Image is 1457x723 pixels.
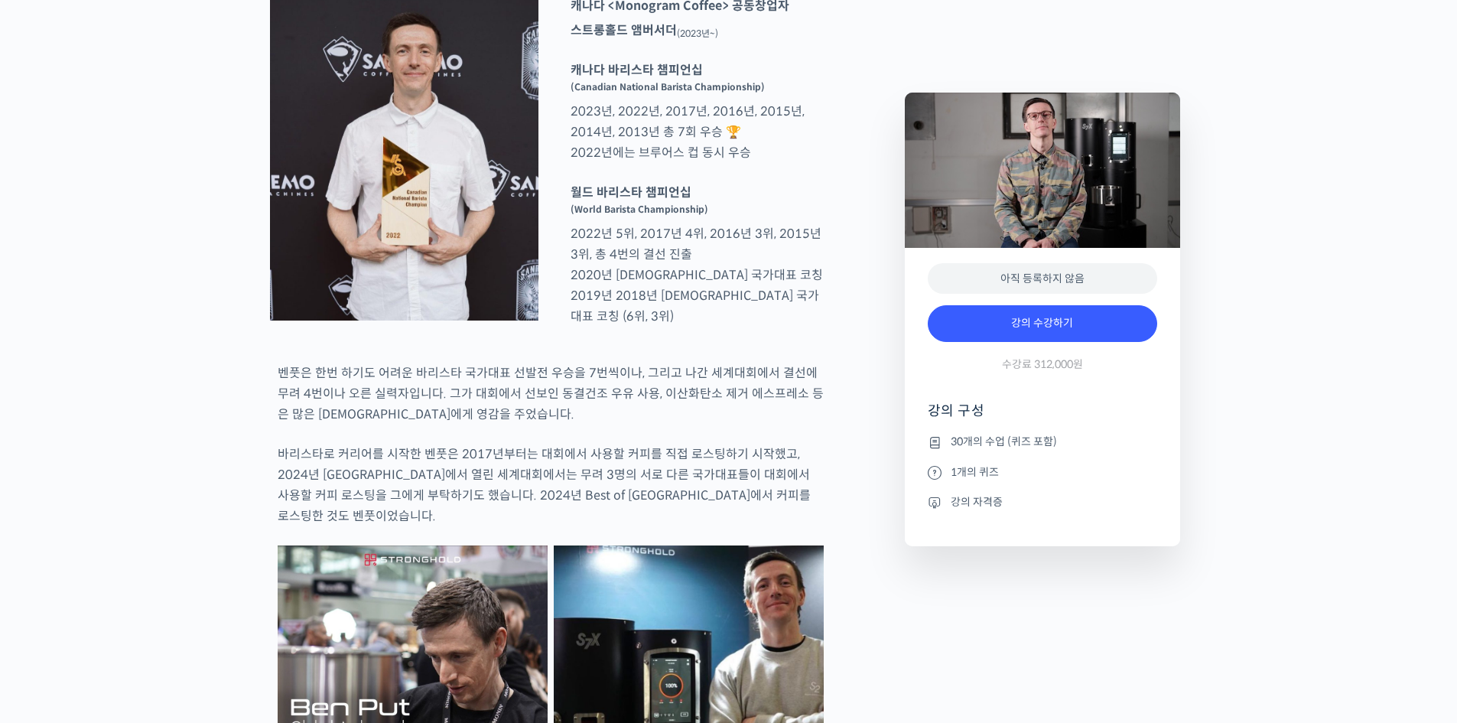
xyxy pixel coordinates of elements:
[563,60,831,163] p: 2023년, 2022년, 2017년, 2016년, 2015년, 2014년, 2013년 총 7회 우승 🏆 2022년에는 브루어스 컵 동시 우승
[278,444,824,526] p: 바리스타로 커리어를 시작한 벤풋은 2017년부터는 대회에서 사용할 커피를 직접 로스팅하기 시작했고, 2024년 [GEOGRAPHIC_DATA]에서 열린 세계대회에서는 무려 3...
[928,402,1157,432] h4: 강의 구성
[236,508,255,520] span: 설정
[571,204,708,215] sup: (World Barista Championship)
[928,263,1157,295] div: 아직 등록하지 않음
[140,509,158,521] span: 대화
[571,62,703,78] strong: 캐나다 바리스타 챔피언십
[278,363,824,425] p: 벤풋은 한번 하기도 어려운 바리스타 국가대표 선발전 우승을 7번씩이나, 그리고 나간 세계대회에서 결선에 무려 4번이나 오른 실력자입니다. 그가 대회에서 선보인 동결건조 우유 ...
[677,28,718,39] sub: (2023년~)
[197,485,294,523] a: 설정
[101,485,197,523] a: 대화
[5,485,101,523] a: 홈
[48,508,57,520] span: 홈
[928,493,1157,511] li: 강의 자격증
[571,81,765,93] sup: (Canadian National Barista Championship)
[928,463,1157,481] li: 1개의 퀴즈
[928,433,1157,451] li: 30개의 수업 (퀴즈 포함)
[571,184,691,200] strong: 월드 바리스타 챔피언십
[563,182,831,327] p: 2022년 5위, 2017년 4위, 2016년 3위, 2015년 3위, 총 4번의 결선 진출 2020년 [DEMOGRAPHIC_DATA] 국가대표 코칭 2019년 2018년 ...
[1002,357,1083,372] span: 수강료 312,000원
[571,22,677,38] strong: 스트롱홀드 앰버서더
[928,305,1157,342] a: 강의 수강하기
